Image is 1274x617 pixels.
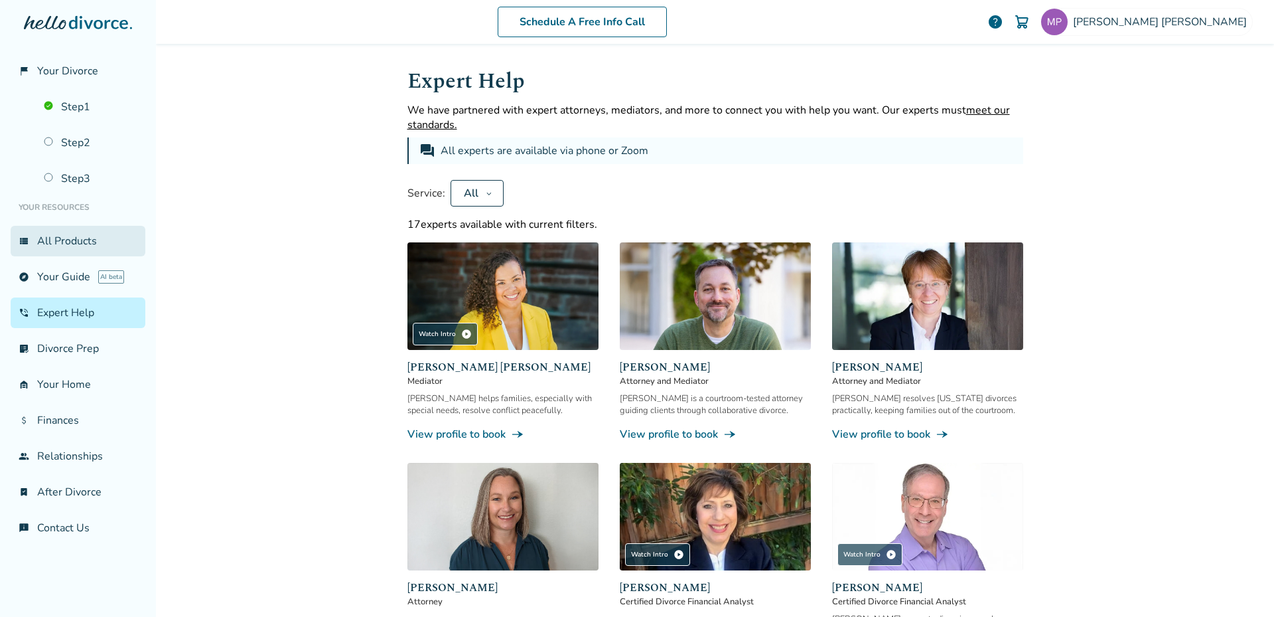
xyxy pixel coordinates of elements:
div: 17 experts available with current filters. [407,217,1023,232]
a: flag_2Your Divorce [11,56,145,86]
li: Your Resources [11,194,145,220]
a: View profile to bookline_end_arrow_notch [832,427,1023,442]
span: [PERSON_NAME] [407,580,599,596]
img: perceptiveshark@yahoo.com [1041,9,1068,35]
div: All experts are available via phone or Zoom [441,143,651,159]
a: Step2 [36,128,145,158]
img: Anne Mania [832,242,1023,350]
a: Step3 [36,163,145,194]
div: Watch Intro [413,323,478,345]
span: Attorney and Mediator [832,375,1023,387]
span: [PERSON_NAME] [832,580,1023,596]
a: help [987,14,1003,30]
a: groupRelationships [11,441,145,472]
span: AI beta [98,270,124,284]
h1: Expert Help [407,65,1023,98]
span: Attorney [407,596,599,608]
a: attach_moneyFinances [11,405,145,436]
a: Schedule A Free Info Call [498,7,667,37]
span: [PERSON_NAME] [832,359,1023,375]
span: flag_2 [19,66,29,76]
iframe: Chat Widget [1208,553,1274,617]
a: View profile to bookline_end_arrow_notch [620,427,811,442]
span: list_alt_check [19,343,29,354]
div: All [462,186,480,201]
img: Claudia Brown Coulter [407,242,599,350]
span: play_circle [673,549,684,560]
span: attach_money [19,415,29,426]
div: Watch Intro [625,543,690,566]
span: phone_in_talk [19,308,29,318]
span: Service: [407,186,445,201]
span: meet our standards. [407,103,1010,132]
button: All [451,180,504,207]
span: group [19,451,29,462]
p: We have partnered with expert attorneys, mediators, and more to connect you with help you want. O... [407,103,1023,132]
a: exploreYour GuideAI beta [11,262,145,292]
span: [PERSON_NAME] [PERSON_NAME] [1073,15,1252,29]
span: Mediator [407,375,599,387]
div: [PERSON_NAME] is a courtroom-tested attorney guiding clients through collaborative divorce. [620,393,811,416]
div: [PERSON_NAME] helps families, especially with special needs, resolve conflict peacefully. [407,393,599,416]
a: Step1 [36,92,145,122]
span: line_end_arrow_notch [936,428,949,441]
span: Certified Divorce Financial Analyst [832,596,1023,608]
img: Jeff Landers [832,463,1023,571]
img: Desiree Howard [407,463,599,571]
a: chat_infoContact Us [11,513,145,543]
span: line_end_arrow_notch [723,428,737,441]
a: bookmark_checkAfter Divorce [11,477,145,507]
span: chat_info [19,523,29,533]
a: garage_homeYour Home [11,369,145,400]
span: Certified Divorce Financial Analyst [620,596,811,608]
a: list_alt_checkDivorce Prep [11,333,145,364]
img: Cart [1014,14,1030,30]
span: forum [419,143,435,159]
span: line_end_arrow_notch [511,428,524,441]
span: play_circle [461,329,472,339]
img: Neil Forester [620,242,811,350]
a: view_listAll Products [11,226,145,256]
div: [PERSON_NAME] resolves [US_STATE] divorces practically, keeping families out of the courtroom. [832,393,1023,416]
span: view_list [19,236,29,246]
a: View profile to bookline_end_arrow_notch [407,427,599,442]
span: Your Divorce [37,64,98,78]
span: explore [19,272,29,282]
span: [PERSON_NAME] [PERSON_NAME] [407,359,599,375]
span: Attorney and Mediator [620,375,811,387]
span: [PERSON_NAME] [620,359,811,375]
div: Watch Intro [837,543,902,566]
img: Sandra Giudici [620,463,811,571]
span: bookmark_check [19,487,29,497]
span: play_circle [886,549,896,560]
span: [PERSON_NAME] [620,580,811,596]
a: phone_in_talkExpert Help [11,298,145,328]
span: garage_home [19,379,29,390]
